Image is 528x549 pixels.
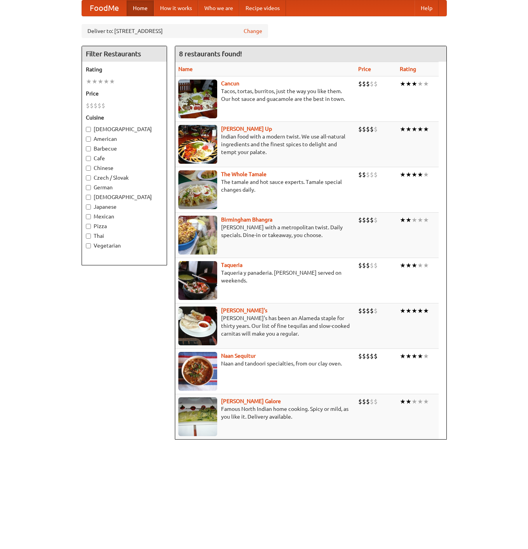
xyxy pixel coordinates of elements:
[366,125,370,133] li: $
[370,216,374,224] li: $
[86,154,163,162] label: Cafe
[221,80,239,87] b: Cancun
[370,261,374,270] li: $
[82,0,127,16] a: FoodMe
[86,213,163,220] label: Mexican
[411,261,417,270] li: ★
[86,195,91,200] input: [DEMOGRAPHIC_DATA]
[362,261,366,270] li: $
[86,114,163,121] h5: Cuisine
[406,397,411,406] li: ★
[406,307,411,315] li: ★
[92,77,98,86] li: ★
[358,307,362,315] li: $
[244,27,262,35] a: Change
[366,397,370,406] li: $
[366,352,370,360] li: $
[411,216,417,224] li: ★
[178,360,352,367] p: Naan and tandoori specialties, from our clay oven.
[415,0,439,16] a: Help
[406,125,411,133] li: ★
[411,397,417,406] li: ★
[86,175,91,180] input: Czech / Slovak
[423,261,429,270] li: ★
[86,224,91,229] input: Pizza
[400,170,406,179] li: ★
[370,125,374,133] li: $
[406,216,411,224] li: ★
[366,80,370,88] li: $
[374,80,378,88] li: $
[239,0,286,16] a: Recipe videos
[86,214,91,219] input: Mexican
[178,261,217,300] img: taqueria.jpg
[400,125,406,133] li: ★
[178,170,217,209] img: wholetamale.jpg
[86,135,163,143] label: American
[221,126,272,132] a: [PERSON_NAME] Up
[417,397,423,406] li: ★
[82,24,268,38] div: Deliver to: [STREET_ADDRESS]
[94,101,98,110] li: $
[103,77,109,86] li: ★
[86,174,163,182] label: Czech / Slovak
[86,125,163,133] label: [DEMOGRAPHIC_DATA]
[86,127,91,132] input: [DEMOGRAPHIC_DATA]
[411,352,417,360] li: ★
[86,204,91,210] input: Japanese
[417,261,423,270] li: ★
[86,146,91,151] input: Barbecue
[98,101,101,110] li: $
[221,171,267,177] a: The Whole Tamale
[178,269,352,284] p: Taqueria y panaderia. [PERSON_NAME] served on weekends.
[198,0,239,16] a: Who we are
[178,87,352,103] p: Tacos, tortas, burritos, just the way you like them. Our hot sauce and guacamole are the best in ...
[417,125,423,133] li: ★
[370,397,374,406] li: $
[423,216,429,224] li: ★
[362,125,366,133] li: $
[86,222,163,230] label: Pizza
[366,261,370,270] li: $
[178,314,352,338] p: [PERSON_NAME]'s has been an Alameda staple for thirty years. Our list of fine tequilas and slow-c...
[358,170,362,179] li: $
[370,352,374,360] li: $
[423,307,429,315] li: ★
[423,80,429,88] li: ★
[358,80,362,88] li: $
[400,307,406,315] li: ★
[417,352,423,360] li: ★
[86,156,91,161] input: Cafe
[101,101,105,110] li: $
[86,185,91,190] input: German
[411,170,417,179] li: ★
[406,261,411,270] li: ★
[178,223,352,239] p: [PERSON_NAME] with a metropolitan twist. Daily specials. Dine-in or takeaway, you choose.
[358,261,362,270] li: $
[362,80,366,88] li: $
[86,193,163,201] label: [DEMOGRAPHIC_DATA]
[374,125,378,133] li: $
[178,125,217,164] img: curryup.jpg
[86,101,90,110] li: $
[417,80,423,88] li: ★
[178,307,217,345] img: pedros.jpg
[406,170,411,179] li: ★
[221,216,272,223] a: Birmingham Bhangra
[221,353,256,359] a: Naan Sequitur
[358,352,362,360] li: $
[221,307,267,313] a: [PERSON_NAME]'s
[366,170,370,179] li: $
[221,398,281,404] a: [PERSON_NAME] Galore
[178,66,193,72] a: Name
[423,125,429,133] li: ★
[86,234,91,239] input: Thai
[86,137,91,142] input: American
[86,90,163,97] h5: Price
[362,216,366,224] li: $
[400,80,406,88] li: ★
[358,397,362,406] li: $
[366,307,370,315] li: $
